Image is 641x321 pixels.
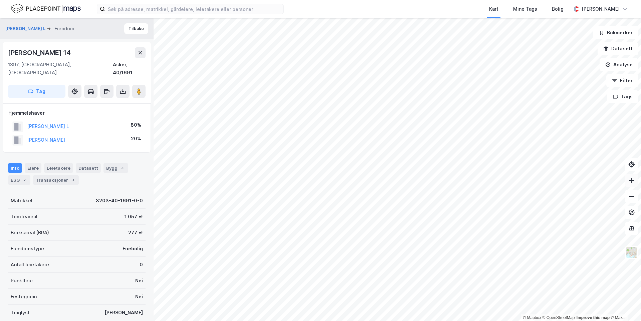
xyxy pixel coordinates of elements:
div: Festegrunn [11,293,37,301]
div: Kontrollprogram for chat [608,289,641,321]
div: 2 [21,177,28,183]
div: Asker, 40/1691 [113,61,146,77]
div: 1397, [GEOGRAPHIC_DATA], [GEOGRAPHIC_DATA] [8,61,113,77]
div: 3 [119,165,126,171]
div: Tinglyst [11,309,30,317]
div: 1 057 ㎡ [125,213,143,221]
div: Nei [135,277,143,285]
div: Punktleie [11,277,33,285]
div: Info [8,163,22,173]
a: Mapbox [523,315,541,320]
div: Eiendom [54,25,74,33]
button: Datasett [598,42,638,55]
div: 80% [131,121,141,129]
div: [PERSON_NAME] [582,5,620,13]
div: Tomteareal [11,213,37,221]
img: Z [625,246,638,259]
div: Eiere [25,163,41,173]
div: 0 [140,261,143,269]
div: Mine Tags [513,5,537,13]
div: Enebolig [123,245,143,253]
button: [PERSON_NAME] L [5,25,47,32]
div: Transaksjoner [33,175,79,185]
div: [PERSON_NAME] 14 [8,47,72,58]
div: 20% [131,135,141,143]
div: Nei [135,293,143,301]
a: Improve this map [577,315,610,320]
button: Bokmerker [593,26,638,39]
button: Tag [8,85,65,98]
div: Bruksareal (BRA) [11,229,49,237]
div: Bolig [552,5,564,13]
div: Kart [489,5,498,13]
div: 3203-40-1691-0-0 [96,197,143,205]
div: Matrikkel [11,197,32,205]
div: Bygg [103,163,128,173]
div: Hjemmelshaver [8,109,145,117]
div: 277 ㎡ [128,229,143,237]
div: Leietakere [44,163,73,173]
a: OpenStreetMap [543,315,575,320]
button: Tilbake [124,23,148,34]
div: Eiendomstype [11,245,44,253]
div: ESG [8,175,30,185]
div: Datasett [76,163,101,173]
button: Tags [607,90,638,103]
img: logo.f888ab2527a4732fd821a326f86c7f29.svg [11,3,81,15]
input: Søk på adresse, matrikkel, gårdeiere, leietakere eller personer [105,4,283,14]
div: Antall leietakere [11,261,49,269]
div: [PERSON_NAME] [104,309,143,317]
iframe: Chat Widget [608,289,641,321]
button: Analyse [600,58,638,71]
div: 3 [69,177,76,183]
button: Filter [606,74,638,87]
